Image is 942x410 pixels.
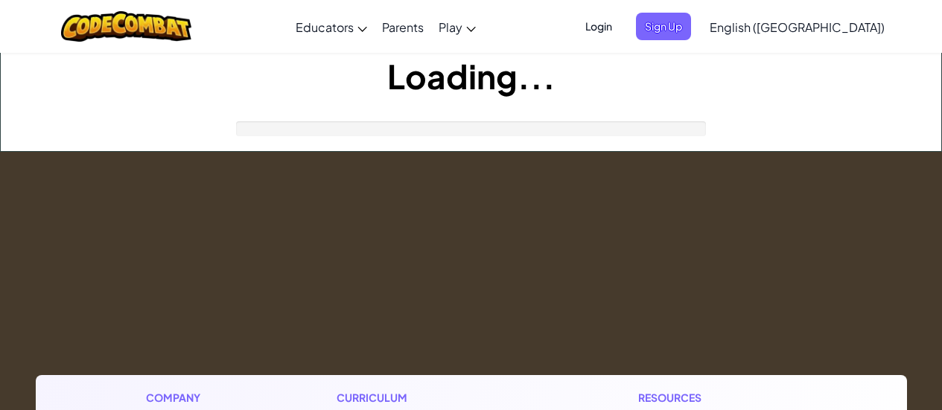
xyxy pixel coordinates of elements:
[61,11,191,42] img: CodeCombat logo
[638,390,797,406] h1: Resources
[439,19,462,35] span: Play
[636,13,691,40] button: Sign Up
[576,13,621,40] button: Login
[146,390,215,406] h1: Company
[710,19,885,35] span: English ([GEOGRAPHIC_DATA])
[431,7,483,47] a: Play
[288,7,375,47] a: Educators
[1,53,941,99] h1: Loading...
[375,7,431,47] a: Parents
[296,19,354,35] span: Educators
[337,390,517,406] h1: Curriculum
[702,7,892,47] a: English ([GEOGRAPHIC_DATA])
